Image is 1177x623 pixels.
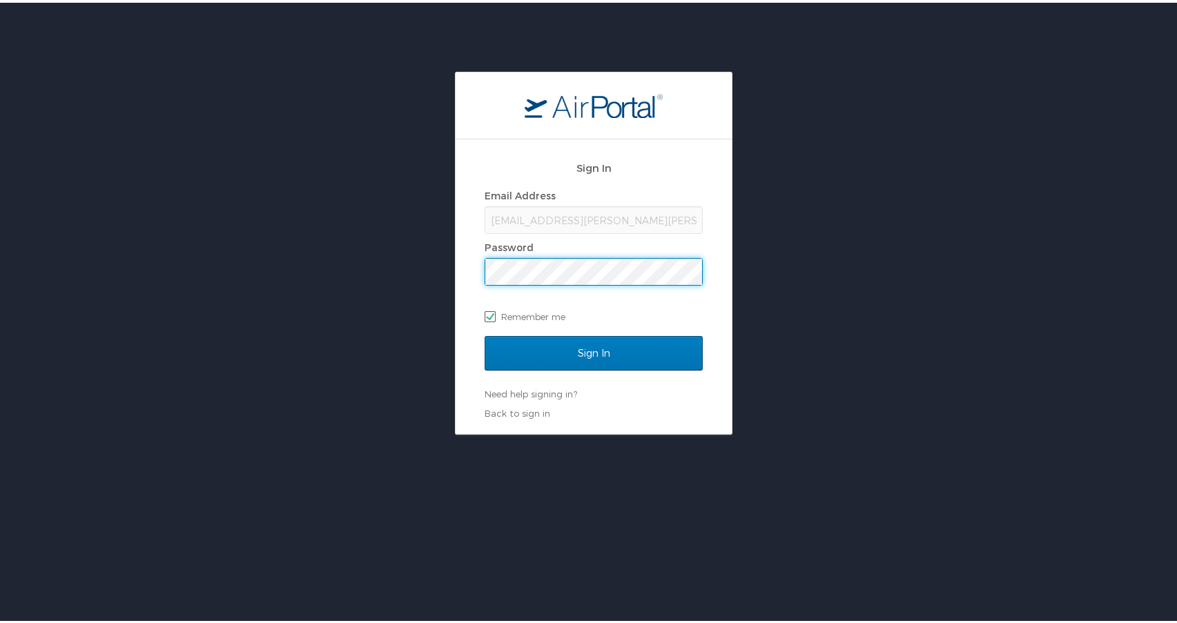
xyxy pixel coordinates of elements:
[485,333,703,368] input: Sign In
[485,239,534,250] label: Password
[485,304,703,324] label: Remember me
[485,386,577,397] a: Need help signing in?
[485,157,703,173] h2: Sign In
[525,90,663,115] img: logo
[485,405,550,416] a: Back to sign in
[485,187,556,199] label: Email Address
